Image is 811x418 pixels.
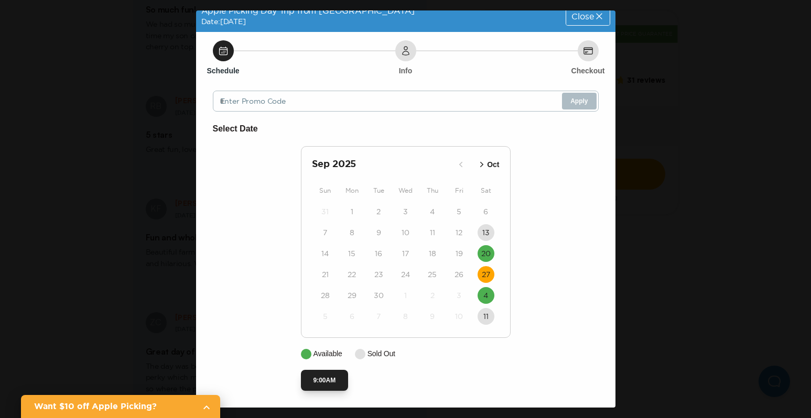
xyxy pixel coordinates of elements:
[424,224,441,241] button: 11
[392,184,419,197] div: Wed
[323,227,327,238] time: 7
[446,184,472,197] div: Fri
[424,308,441,325] button: 9
[571,65,605,76] h6: Checkout
[201,17,246,26] span: Date: [DATE]
[339,184,365,197] div: Mon
[207,65,239,76] h6: Schedule
[397,245,414,262] button: 17
[370,266,387,283] button: 23
[397,224,414,241] button: 10
[571,12,593,20] span: Close
[478,203,494,220] button: 6
[402,248,409,259] time: 17
[478,245,494,262] button: 20
[370,308,387,325] button: 7
[487,159,499,170] p: Oct
[419,184,446,197] div: Thu
[397,287,414,304] button: 1
[374,290,384,301] time: 30
[451,245,468,262] button: 19
[343,224,360,241] button: 8
[376,206,381,217] time: 2
[451,308,468,325] button: 10
[483,290,488,301] time: 4
[399,65,413,76] h6: Info
[403,311,408,322] time: 8
[343,203,360,220] button: 1
[313,348,342,359] p: Available
[343,245,360,262] button: 15
[478,287,494,304] button: 4
[483,311,489,322] time: 11
[301,370,349,391] button: 9:00AM
[351,206,353,217] time: 1
[424,203,441,220] button: 4
[397,266,414,283] button: 24
[451,287,468,304] button: 3
[455,311,463,322] time: 10
[370,203,387,220] button: 2
[457,206,461,217] time: 5
[343,287,360,304] button: 29
[397,203,414,220] button: 3
[317,203,333,220] button: 31
[376,311,381,322] time: 7
[321,206,329,217] time: 31
[317,224,333,241] button: 7
[34,400,194,413] h2: Want $10 off Apple Picking?
[367,348,395,359] p: Sold Out
[430,311,435,322] time: 9
[424,245,441,262] button: 18
[376,227,381,238] time: 9
[430,227,435,238] time: 11
[343,308,360,325] button: 6
[370,287,387,304] button: 30
[451,266,468,283] button: 26
[403,206,408,217] time: 3
[472,184,499,197] div: Sat
[401,269,410,280] time: 24
[456,248,463,259] time: 19
[478,224,494,241] button: 13
[321,290,330,301] time: 28
[481,248,491,259] time: 20
[404,290,407,301] time: 1
[201,6,415,15] span: Apple Picking Day Trip from [GEOGRAPHIC_DATA]
[424,266,441,283] button: 25
[343,266,360,283] button: 22
[317,245,333,262] button: 14
[456,227,462,238] time: 12
[397,308,414,325] button: 8
[350,227,354,238] time: 8
[21,395,220,418] a: Want $10 off Apple Picking?
[455,269,463,280] time: 26
[375,248,382,259] time: 16
[317,287,333,304] button: 28
[482,227,490,238] time: 13
[451,224,468,241] button: 12
[473,156,502,173] button: Oct
[478,266,494,283] button: 27
[213,122,599,136] h6: Select Date
[451,203,468,220] button: 5
[482,269,490,280] time: 27
[402,227,409,238] time: 10
[312,184,339,197] div: Sun
[429,248,436,259] time: 18
[317,266,333,283] button: 21
[428,269,437,280] time: 25
[348,248,355,259] time: 15
[323,311,328,322] time: 5
[457,290,461,301] time: 3
[350,311,354,322] time: 6
[430,206,435,217] time: 4
[430,290,435,301] time: 2
[321,248,329,259] time: 14
[374,269,383,280] time: 23
[424,287,441,304] button: 2
[348,269,356,280] time: 22
[370,224,387,241] button: 9
[348,290,356,301] time: 29
[483,206,488,217] time: 6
